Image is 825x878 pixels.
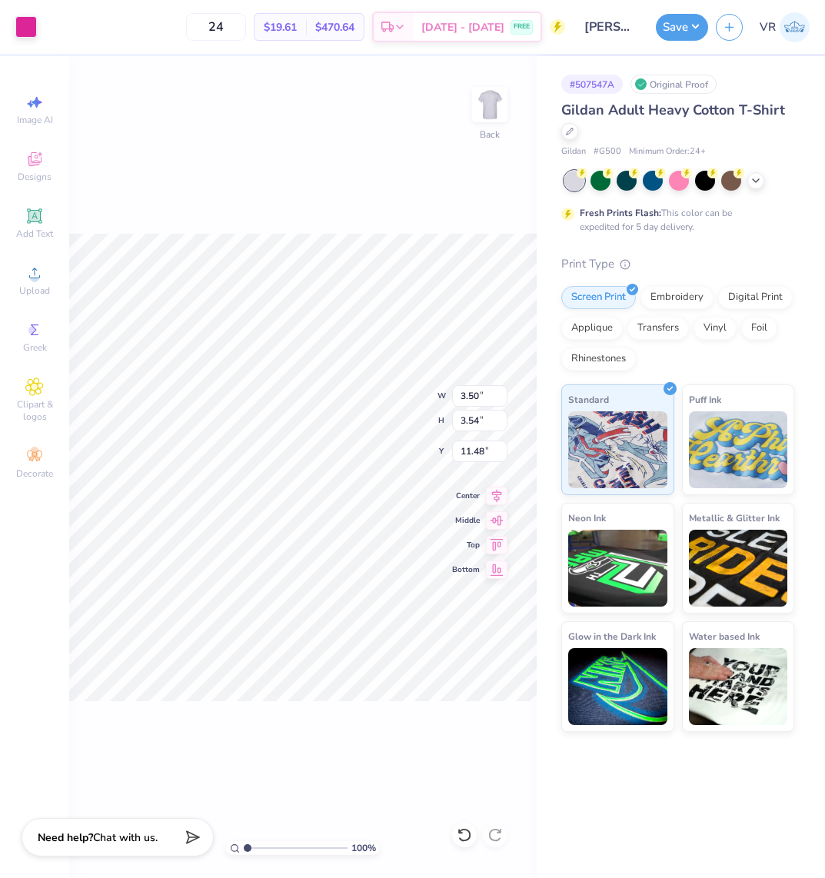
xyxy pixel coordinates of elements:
[568,628,656,644] span: Glow in the Dark Ink
[580,207,661,219] strong: Fresh Prints Flash:
[760,18,776,36] span: VR
[93,830,158,845] span: Chat with us.
[760,12,810,42] a: VR
[594,145,621,158] span: # G500
[16,467,53,480] span: Decorate
[16,228,53,240] span: Add Text
[264,19,297,35] span: $19.61
[351,841,376,855] span: 100 %
[452,491,480,501] span: Center
[474,89,505,120] img: Back
[561,101,785,119] span: Gildan Adult Heavy Cotton T-Shirt
[18,171,52,183] span: Designs
[741,317,777,340] div: Foil
[689,628,760,644] span: Water based Ink
[573,12,648,42] input: Untitled Design
[689,530,788,607] img: Metallic & Glitter Ink
[630,75,717,94] div: Original Proof
[480,128,500,141] div: Back
[514,22,530,32] span: FREE
[694,317,737,340] div: Vinyl
[580,206,769,234] div: This color can be expedited for 5 day delivery.
[568,648,667,725] img: Glow in the Dark Ink
[561,75,623,94] div: # 507547A
[19,284,50,297] span: Upload
[656,14,708,41] button: Save
[23,341,47,354] span: Greek
[640,286,714,309] div: Embroidery
[561,348,636,371] div: Rhinestones
[568,411,667,488] img: Standard
[452,540,480,550] span: Top
[568,510,606,526] span: Neon Ink
[718,286,793,309] div: Digital Print
[561,255,794,273] div: Print Type
[627,317,689,340] div: Transfers
[315,19,354,35] span: $470.64
[689,391,721,407] span: Puff Ink
[568,391,609,407] span: Standard
[17,114,53,126] span: Image AI
[452,564,480,575] span: Bottom
[8,398,62,423] span: Clipart & logos
[689,648,788,725] img: Water based Ink
[421,19,504,35] span: [DATE] - [DATE]
[689,411,788,488] img: Puff Ink
[629,145,706,158] span: Minimum Order: 24 +
[38,830,93,845] strong: Need help?
[561,286,636,309] div: Screen Print
[186,13,246,41] input: – –
[561,145,586,158] span: Gildan
[452,515,480,526] span: Middle
[689,510,780,526] span: Metallic & Glitter Ink
[561,317,623,340] div: Applique
[568,530,667,607] img: Neon Ink
[780,12,810,42] img: Val Rhey Lodueta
